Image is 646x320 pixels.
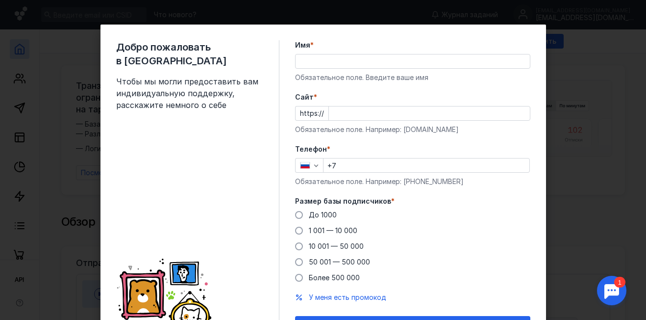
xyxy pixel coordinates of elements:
span: Телефон [295,144,327,154]
span: До 1000 [309,211,337,219]
span: Чтобы мы могли предоставить вам индивидуальную поддержку, расскажите немного о себе [116,76,263,111]
div: Обязательное поле. Например: [PHONE_NUMBER] [295,177,530,187]
span: 1 001 — 10 000 [309,226,357,235]
div: 1 [22,6,33,17]
div: Обязательное поле. Введите ваше имя [295,73,530,82]
span: Добро пожаловать в [GEOGRAPHIC_DATA] [116,40,263,68]
span: 50 001 — 500 000 [309,258,370,266]
span: Cайт [295,92,314,102]
div: Обязательное поле. Например: [DOMAIN_NAME] [295,125,530,134]
span: У меня есть промокод [309,293,386,301]
span: Более 500 000 [309,273,360,282]
span: 10 001 — 50 000 [309,242,364,250]
button: У меня есть промокод [309,293,386,302]
span: Имя [295,40,310,50]
span: Размер базы подписчиков [295,196,391,206]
